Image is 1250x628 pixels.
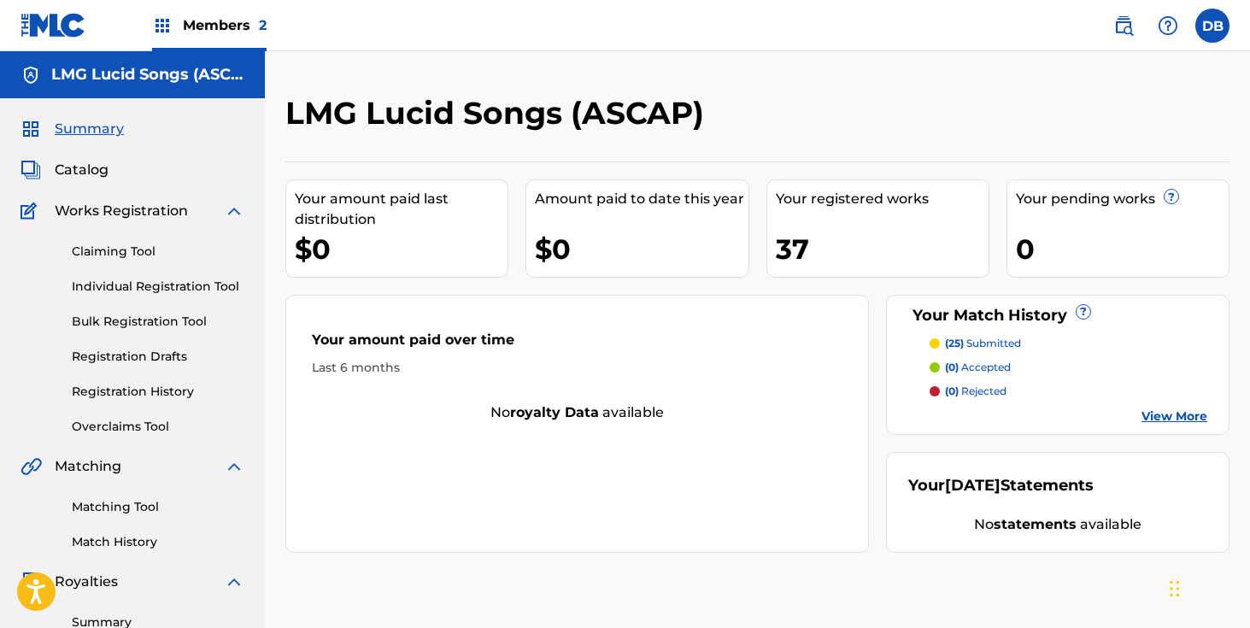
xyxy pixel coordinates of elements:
div: No available [908,514,1207,535]
div: 37 [776,230,989,268]
img: Matching [21,456,42,477]
a: Registration History [72,383,244,401]
iframe: Resource Center [1202,392,1250,530]
span: Works Registration [55,201,188,221]
strong: statements [994,516,1077,532]
a: Bulk Registration Tool [72,313,244,331]
a: Match History [72,533,244,551]
p: rejected [945,384,1006,399]
img: expand [224,201,244,221]
div: No available [286,402,868,423]
div: Your amount paid over time [312,330,842,359]
span: (0) [945,384,959,397]
p: accepted [945,360,1011,375]
div: Your registered works [776,189,989,209]
a: CatalogCatalog [21,160,109,180]
div: Amount paid to date this year [535,189,748,209]
div: $0 [535,230,748,268]
div: Drag [1170,563,1180,614]
img: Accounts [21,65,41,85]
span: Catalog [55,160,109,180]
a: Public Search [1106,9,1141,43]
div: Your Statements [908,474,1094,497]
strong: royalty data [510,404,599,420]
span: (0) [945,361,959,373]
div: Help [1151,9,1185,43]
div: 0 [1016,230,1229,268]
span: ? [1165,190,1178,203]
h2: LMG Lucid Songs (ASCAP) [285,94,713,132]
iframe: Chat Widget [1165,546,1250,628]
a: Registration Drafts [72,348,244,366]
h5: LMG Lucid Songs (ASCAP) [51,65,244,85]
div: Last 6 months [312,359,842,377]
a: (25) submitted [930,336,1207,351]
div: Your amount paid last distribution [295,189,508,230]
div: Your pending works [1016,189,1229,209]
img: MLC Logo [21,13,86,38]
img: help [1158,15,1178,36]
div: Your Match History [908,304,1207,327]
p: submitted [945,336,1021,351]
img: search [1113,15,1134,36]
a: (0) accepted [930,360,1207,375]
img: Works Registration [21,201,43,221]
a: View More [1141,408,1207,426]
span: ? [1077,305,1090,319]
span: 2 [259,17,267,33]
span: Summary [55,119,124,139]
a: Claiming Tool [72,243,244,261]
span: [DATE] [945,476,1001,495]
img: Summary [21,119,41,139]
a: SummarySummary [21,119,124,139]
img: Royalties [21,572,41,592]
a: (0) rejected [930,384,1207,399]
img: Catalog [21,160,41,180]
div: User Menu [1195,9,1229,43]
img: Top Rightsholders [152,15,173,36]
img: expand [224,456,244,477]
span: (25) [945,337,964,349]
img: expand [224,572,244,592]
span: Members [183,15,267,35]
a: Matching Tool [72,498,244,516]
a: Individual Registration Tool [72,278,244,296]
span: Royalties [55,572,118,592]
div: $0 [295,230,508,268]
a: Overclaims Tool [72,418,244,436]
span: Matching [55,456,121,477]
